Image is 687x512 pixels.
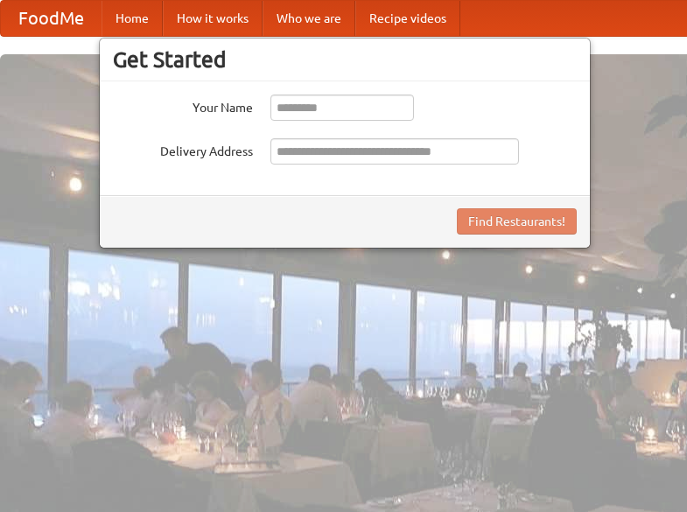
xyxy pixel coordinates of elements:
[457,208,577,235] button: Find Restaurants!
[113,138,253,160] label: Delivery Address
[1,1,102,36] a: FoodMe
[163,1,263,36] a: How it works
[263,1,355,36] a: Who we are
[102,1,163,36] a: Home
[355,1,460,36] a: Recipe videos
[113,46,577,73] h3: Get Started
[113,95,253,116] label: Your Name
